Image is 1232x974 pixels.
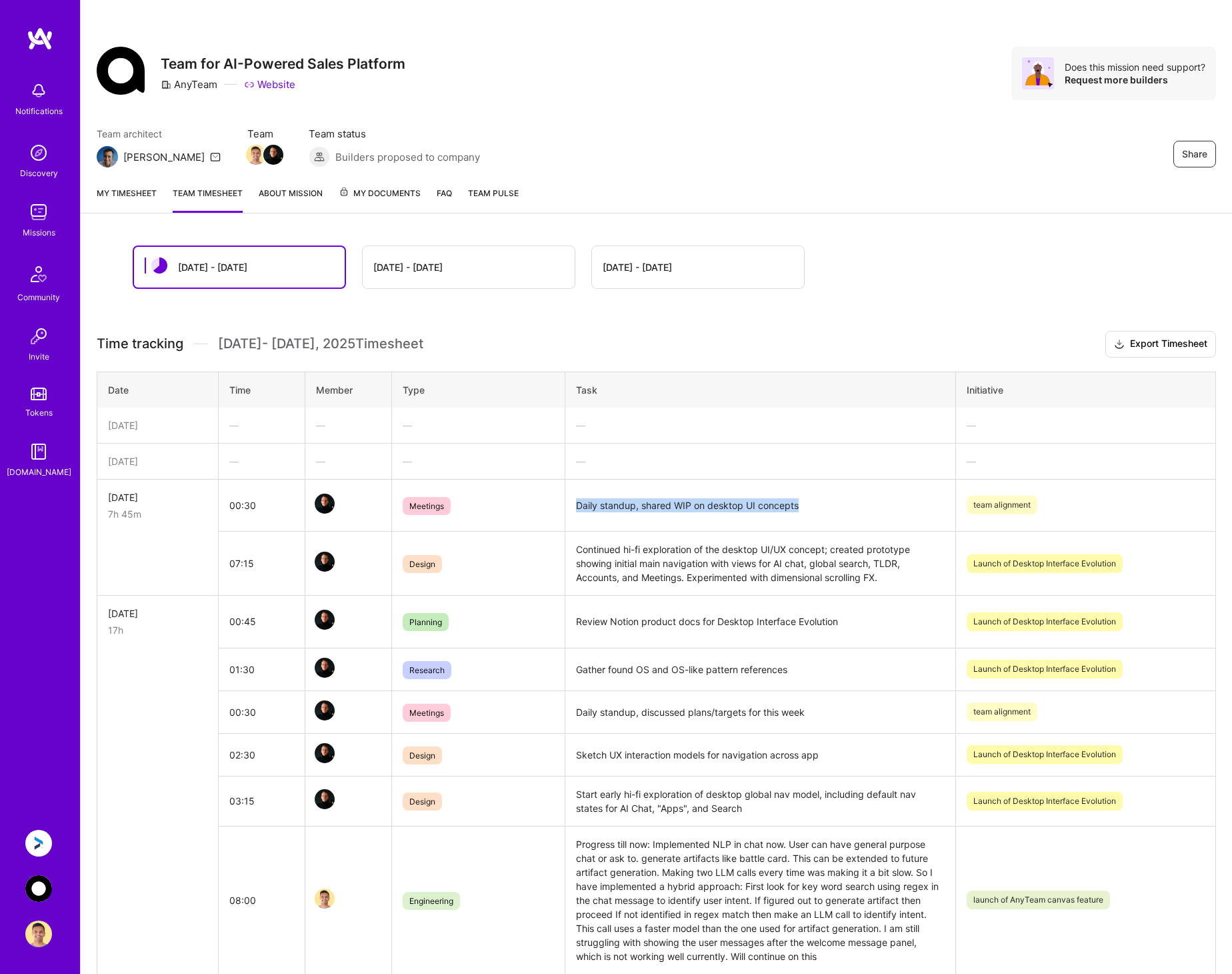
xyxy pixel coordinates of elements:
div: — [967,418,1205,432]
img: Team Member Avatar [315,552,335,572]
div: Invite [29,350,49,364]
td: 01:30 [219,648,305,690]
button: Export Timesheet [1105,331,1216,358]
a: Team Member Avatar [316,550,333,573]
a: Team Member Avatar [316,742,333,765]
i: icon Download [1114,338,1125,352]
img: Anguleris: BIMsmart AI MVP [25,830,52,857]
img: AnyTeam: Team for AI-Powered Sales Platform [25,875,52,902]
span: team alignment [967,496,1037,514]
a: Team timesheet [173,186,243,213]
span: Team architect [97,127,221,141]
img: logo [27,27,53,51]
a: Team Member Avatar [316,492,333,515]
img: Team Member Avatar [315,743,335,763]
a: My timesheet [97,186,157,213]
a: Team Pulse [468,186,519,213]
div: — [229,418,294,432]
td: Sketch UX interaction models for navigation across app [565,733,955,776]
div: [DATE] [108,418,207,432]
span: Builders proposed to company [335,150,480,164]
a: Website [244,77,295,91]
span: Meetings [403,704,451,722]
img: tokens [31,388,47,400]
div: — [576,418,944,432]
i: icon Mail [210,151,221,162]
img: Team Architect [97,146,118,167]
a: About Mission [259,186,323,213]
td: Progress till now: Implemented NLP in chat now. User can have general purpose chat or ask to. gen... [565,826,955,974]
span: Team [247,127,282,141]
span: Research [403,661,451,679]
img: Community [23,258,55,290]
td: Continued hi-fi exploration of the desktop UI/UX concept; created prototype showing initial main ... [565,532,955,596]
td: 08:00 [219,826,305,974]
td: 02:30 [219,733,305,776]
a: Team Member Avatar [316,887,333,910]
img: bell [25,77,52,104]
img: guide book [25,438,52,465]
span: team alignment [967,702,1037,721]
img: Team Member Avatar [315,494,335,514]
div: 17h [108,623,207,637]
td: 07:15 [219,532,305,596]
div: [DATE] - [DATE] [178,260,247,274]
th: Type [392,372,565,408]
div: Notifications [15,104,63,118]
div: Missions [23,225,55,239]
span: Design [403,555,442,573]
div: — [316,454,381,468]
img: Avatar [1022,57,1054,89]
th: Time [219,372,305,408]
div: 7h 45m [108,507,207,521]
a: Team Member Avatar [316,608,333,631]
td: Review Notion product docs for Desktop Interface Evolution [565,596,955,648]
th: Initiative [955,372,1215,408]
img: Team Member Avatar [315,789,335,809]
a: AnyTeam: Team for AI-Powered Sales Platform [22,875,55,902]
a: My Documents [339,186,421,213]
a: Anguleris: BIMsmart AI MVP [22,830,55,857]
td: 00:30 [219,479,305,532]
th: Member [305,372,392,408]
img: Team Member Avatar [315,610,335,630]
span: Meetings [403,497,451,515]
i: icon CompanyGray [161,79,171,90]
th: Task [565,372,955,408]
img: Team Member Avatar [263,145,283,165]
img: Invite [25,323,52,350]
td: 03:15 [219,776,305,826]
span: Team status [309,127,480,141]
span: Team Pulse [468,188,519,198]
div: — [967,454,1205,468]
div: [DATE] [108,490,207,504]
div: [PERSON_NAME] [123,150,205,164]
div: [DATE] - [DATE] [373,260,443,274]
img: Builders proposed to company [309,146,330,167]
th: Date [97,372,219,408]
img: Team Member Avatar [315,889,335,909]
span: Design [403,793,442,811]
a: Team Member Avatar [316,656,333,679]
td: Daily standup, discussed plans/targets for this week [565,690,955,733]
a: Team Member Avatar [316,699,333,722]
div: [DOMAIN_NAME] [7,465,71,479]
td: Daily standup, shared WIP on desktop UI concepts [565,479,955,532]
a: User Avatar [22,921,55,947]
a: FAQ [437,186,452,213]
div: — [403,418,554,432]
img: Team Member Avatar [315,658,335,678]
span: Planning [403,613,449,631]
span: Launch of Desktop Interface Evolution [967,792,1123,811]
td: 00:30 [219,690,305,733]
h3: Team for AI-Powered Sales Platform [161,55,405,72]
div: — [316,418,381,432]
td: Start early hi-fi exploration of desktop global nav model, including default nav states for AI Ch... [565,776,955,826]
span: Engineering [403,892,460,910]
span: My Documents [339,186,421,201]
span: Share [1182,147,1207,161]
span: Launch of Desktop Interface Evolution [967,554,1123,573]
img: status icon [151,258,167,274]
td: Gather found OS and OS-like pattern references [565,648,955,690]
img: Team Member Avatar [315,700,335,720]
